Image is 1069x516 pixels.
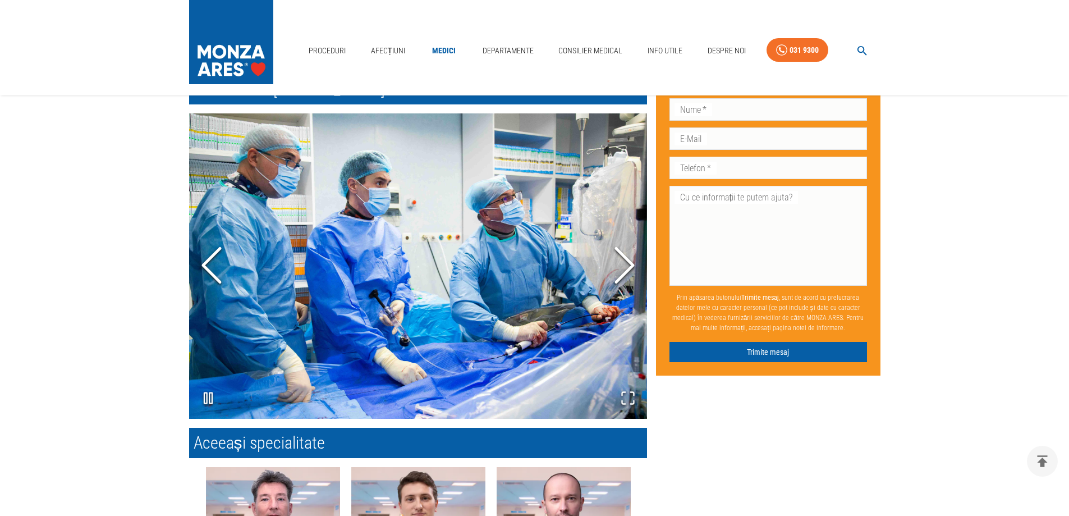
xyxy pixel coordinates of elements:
button: Play or Pause Slideshow [189,379,227,419]
img: ZkcWcyol0Zci9O7n_echipamedical-doctorstefanmot%2Cdoctorluciandorobantu%2Cdrnicolaecarstea.jpg [189,113,647,419]
div: 031 9300 [790,43,819,57]
button: delete [1027,446,1058,477]
button: Next Slide [602,204,647,329]
button: Trimite mesaj [669,341,867,362]
a: Medici [426,39,462,62]
a: Afecțiuni [366,39,410,62]
button: Previous Slide [189,204,234,329]
h2: Aceeași specialitate [189,428,647,458]
p: Prin apăsarea butonului , sunt de acord cu prelucrarea datelor mele cu caracter personal (ce pot ... [669,287,867,337]
a: Proceduri [304,39,350,62]
a: Departamente [478,39,538,62]
a: Despre Noi [703,39,750,62]
a: Consilier Medical [554,39,627,62]
div: Go to Slide 3 [189,113,647,419]
b: Trimite mesaj [741,293,779,301]
a: 031 9300 [767,38,828,62]
a: Info Utile [643,39,687,62]
button: Open Fullscreen [609,379,647,419]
